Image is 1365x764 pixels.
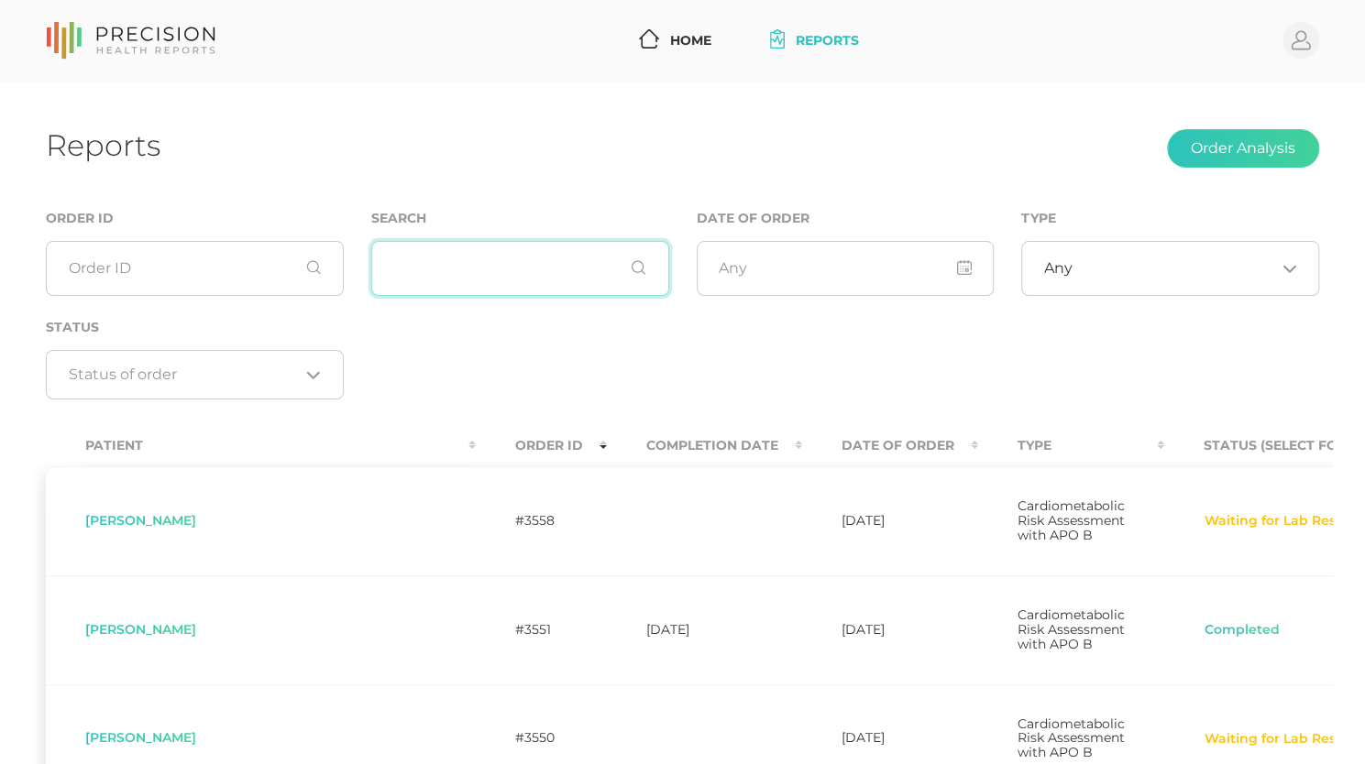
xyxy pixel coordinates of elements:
td: [DATE] [802,466,978,575]
input: Any [697,241,995,296]
span: Any [1044,259,1073,278]
a: Reports [763,24,866,58]
button: Waiting for Lab Result [1204,512,1355,530]
td: #3558 [476,466,607,575]
th: Order ID : activate to sort column ascending [476,425,607,466]
input: Search for option [1073,259,1275,278]
span: Cardiometabolic Risk Assessment with APO B [1018,606,1125,652]
label: Order ID [46,211,114,226]
div: Search for option [1021,241,1319,296]
button: Waiting for Lab Result [1204,730,1355,748]
span: Cardiometabolic Risk Assessment with APO B [1018,715,1125,761]
input: Order ID [46,241,344,296]
td: [DATE] [607,575,802,684]
th: Patient : activate to sort column ascending [46,425,476,466]
button: Order Analysis [1167,129,1319,168]
a: Home [632,24,719,58]
button: Completed [1204,621,1281,639]
th: Completion Date : activate to sort column ascending [607,425,802,466]
span: Cardiometabolic Risk Assessment with APO B [1018,497,1125,543]
th: Date Of Order : activate to sort column ascending [802,425,978,466]
td: #3551 [476,575,607,684]
label: Status [46,320,99,335]
td: [DATE] [802,575,978,684]
label: Type [1021,211,1055,226]
span: [PERSON_NAME] [85,512,196,529]
span: [PERSON_NAME] [85,729,196,746]
label: Search [371,211,426,226]
div: Search for option [46,350,344,399]
label: Date of Order [697,211,809,226]
th: Type : activate to sort column ascending [978,425,1164,466]
h1: Reports [46,127,160,163]
input: Search for option [69,366,300,384]
input: First or Last Name [371,241,669,296]
span: [PERSON_NAME] [85,621,196,638]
